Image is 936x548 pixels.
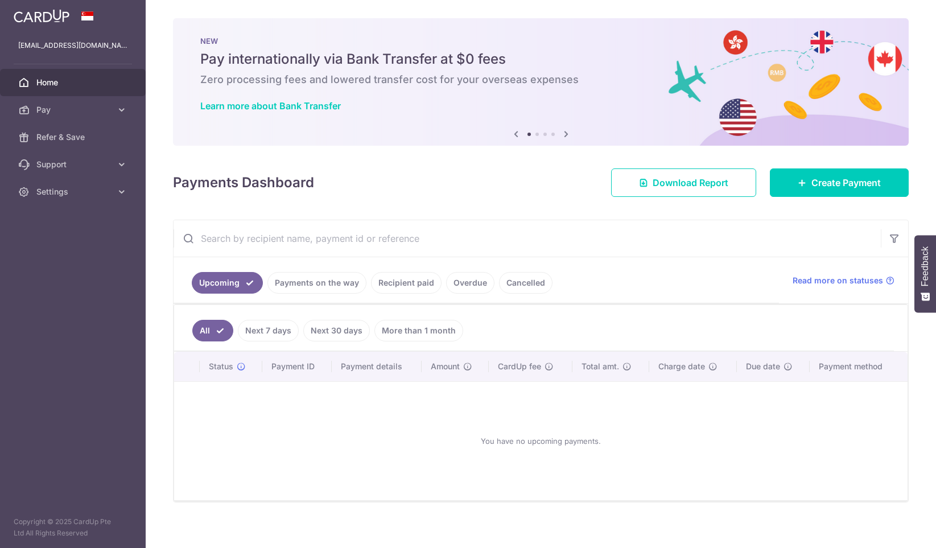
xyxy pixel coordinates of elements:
p: NEW [200,36,881,46]
span: Status [209,361,233,372]
span: Refer & Save [36,131,112,143]
span: Total amt. [582,361,619,372]
a: Next 30 days [303,320,370,341]
span: Due date [746,361,780,372]
span: Pay [36,104,112,116]
a: Upcoming [192,272,263,294]
span: CardUp fee [498,361,541,372]
th: Payment details [332,352,422,381]
div: You have no upcoming payments. [188,391,894,491]
button: Feedback - Show survey [914,235,936,312]
span: Read more on statuses [793,275,883,286]
span: Amount [431,361,460,372]
input: Search by recipient name, payment id or reference [174,220,881,257]
span: Charge date [658,361,705,372]
a: Recipient paid [371,272,442,294]
a: Download Report [611,168,756,197]
a: Learn more about Bank Transfer [200,100,341,112]
span: Settings [36,186,112,197]
a: Cancelled [499,272,552,294]
a: All [192,320,233,341]
a: Read more on statuses [793,275,894,286]
h5: Pay internationally via Bank Transfer at $0 fees [200,50,881,68]
span: Download Report [653,176,728,189]
h4: Payments Dashboard [173,172,314,193]
span: Support [36,159,112,170]
a: Create Payment [770,168,909,197]
img: CardUp [14,9,69,23]
th: Payment method [810,352,908,381]
span: Feedback [920,246,930,286]
a: Next 7 days [238,320,299,341]
p: [EMAIL_ADDRESS][DOMAIN_NAME] [18,40,127,51]
a: Overdue [446,272,494,294]
img: Bank transfer banner [173,18,909,146]
span: Home [36,77,112,88]
h6: Zero processing fees and lowered transfer cost for your overseas expenses [200,73,881,86]
a: More than 1 month [374,320,463,341]
th: Payment ID [262,352,332,381]
a: Payments on the way [267,272,366,294]
span: Create Payment [811,176,881,189]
